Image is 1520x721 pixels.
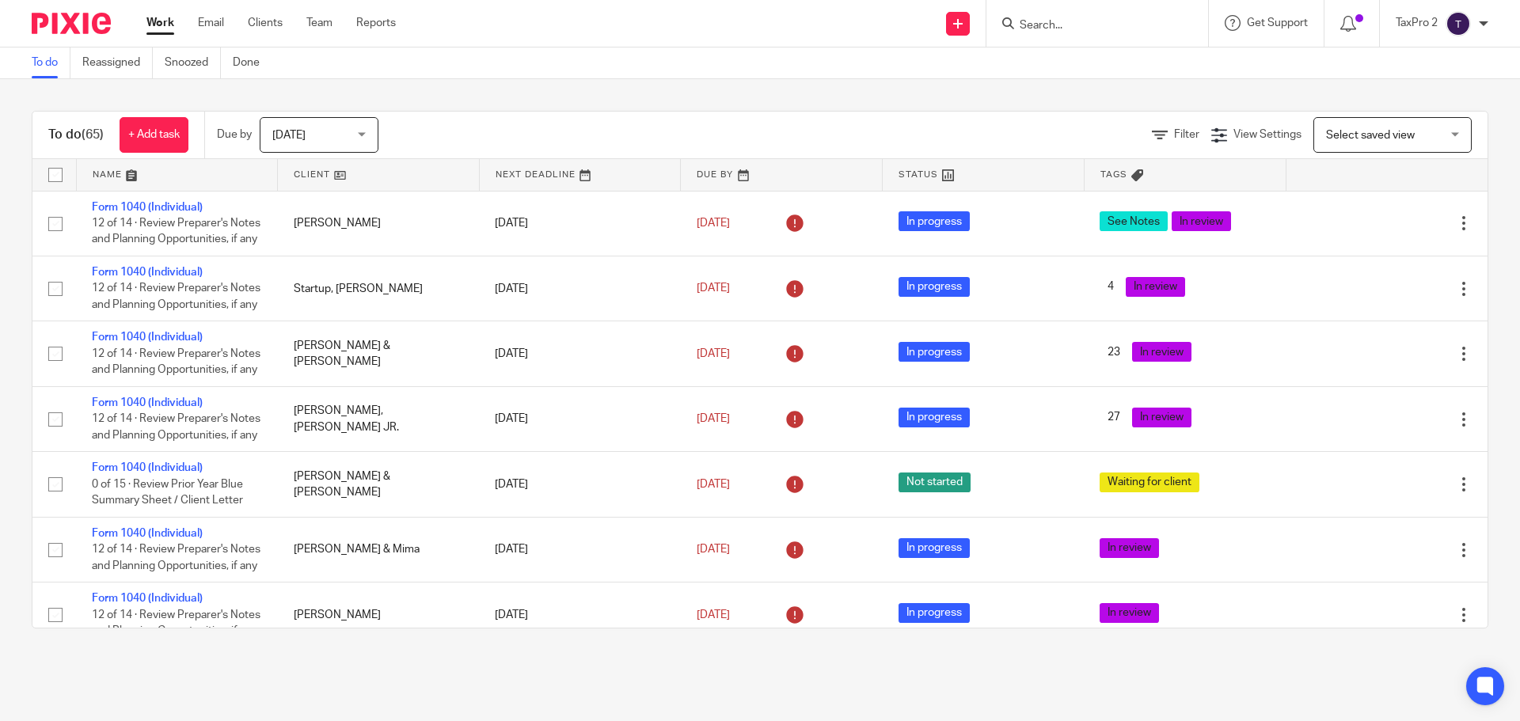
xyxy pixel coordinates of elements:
[278,386,480,451] td: [PERSON_NAME], [PERSON_NAME] JR.
[92,218,260,245] span: 12 of 14 · Review Preparer's Notes and Planning Opportunities, if any
[1247,17,1308,28] span: Get Support
[1100,170,1127,179] span: Tags
[1100,538,1159,558] span: In review
[1100,408,1128,427] span: 27
[198,15,224,31] a: Email
[92,544,260,571] span: 12 of 14 · Review Preparer's Notes and Planning Opportunities, if any
[1172,211,1231,231] span: In review
[899,342,970,362] span: In progress
[697,609,730,620] span: [DATE]
[1174,129,1199,140] span: Filter
[899,603,970,623] span: In progress
[92,332,203,343] a: Form 1040 (Individual)
[1446,11,1471,36] img: svg%3E
[146,15,174,31] a: Work
[278,191,480,256] td: [PERSON_NAME]
[82,47,153,78] a: Reassigned
[1018,19,1161,33] input: Search
[899,472,971,492] span: Not started
[1396,15,1438,31] p: TaxPro 2
[272,130,306,141] span: [DATE]
[233,47,272,78] a: Done
[92,609,260,637] span: 12 of 14 · Review Preparer's Notes and Planning Opportunities, if any
[92,397,203,408] a: Form 1040 (Individual)
[278,582,480,647] td: [PERSON_NAME]
[278,321,480,386] td: [PERSON_NAME] & [PERSON_NAME]
[697,544,730,555] span: [DATE]
[248,15,283,31] a: Clients
[1100,603,1159,623] span: In review
[479,517,681,582] td: [DATE]
[92,528,203,539] a: Form 1040 (Individual)
[479,321,681,386] td: [DATE]
[32,13,111,34] img: Pixie
[899,211,970,231] span: In progress
[899,408,970,427] span: In progress
[697,413,730,424] span: [DATE]
[479,582,681,647] td: [DATE]
[278,256,480,321] td: Startup, [PERSON_NAME]
[899,277,970,297] span: In progress
[92,283,260,311] span: 12 of 14 · Review Preparer's Notes and Planning Opportunities, if any
[92,202,203,213] a: Form 1040 (Individual)
[278,517,480,582] td: [PERSON_NAME] & Mima
[92,462,203,473] a: Form 1040 (Individual)
[1100,211,1168,231] span: See Notes
[92,479,243,507] span: 0 of 15 · Review Prior Year Blue Summary Sheet / Client Letter
[120,117,188,153] a: + Add task
[82,128,104,141] span: (65)
[217,127,252,142] p: Due by
[899,538,970,558] span: In progress
[697,348,730,359] span: [DATE]
[479,191,681,256] td: [DATE]
[278,452,480,517] td: [PERSON_NAME] & [PERSON_NAME]
[1100,277,1122,297] span: 4
[92,348,260,376] span: 12 of 14 · Review Preparer's Notes and Planning Opportunities, if any
[1326,130,1415,141] span: Select saved view
[32,47,70,78] a: To do
[479,256,681,321] td: [DATE]
[479,386,681,451] td: [DATE]
[165,47,221,78] a: Snoozed
[48,127,104,143] h1: To do
[1132,342,1191,362] span: In review
[1132,408,1191,427] span: In review
[697,479,730,490] span: [DATE]
[92,413,260,441] span: 12 of 14 · Review Preparer's Notes and Planning Opportunities, if any
[306,15,332,31] a: Team
[92,593,203,604] a: Form 1040 (Individual)
[1100,342,1128,362] span: 23
[1233,129,1301,140] span: View Settings
[1126,277,1185,297] span: In review
[356,15,396,31] a: Reports
[479,452,681,517] td: [DATE]
[697,218,730,229] span: [DATE]
[92,267,203,278] a: Form 1040 (Individual)
[697,283,730,294] span: [DATE]
[1100,472,1199,492] span: Waiting for client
